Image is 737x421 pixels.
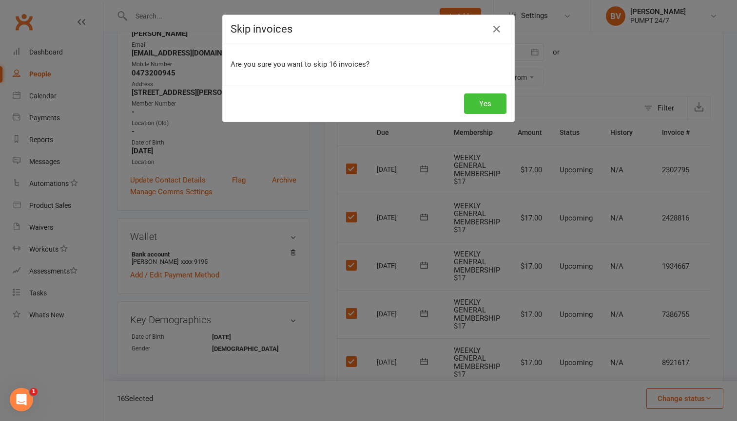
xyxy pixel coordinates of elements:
iframe: Intercom live chat [10,388,33,411]
h4: Skip invoices [231,23,506,35]
button: Close [489,21,504,37]
button: Yes [464,93,506,114]
span: Are you sure you want to skip 16 invoices? [231,60,369,69]
span: 1 [30,388,38,396]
